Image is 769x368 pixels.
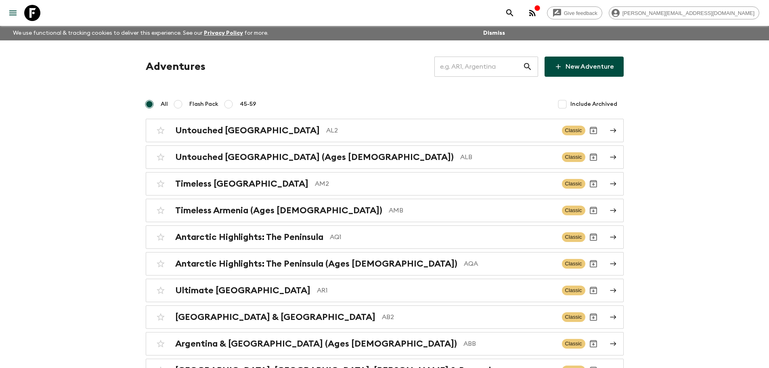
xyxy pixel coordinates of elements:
[175,152,454,162] h2: Untouched [GEOGRAPHIC_DATA] (Ages [DEMOGRAPHIC_DATA])
[315,179,555,189] p: AM2
[463,339,555,349] p: ABB
[547,6,602,19] a: Give feedback
[146,119,624,142] a: Untouched [GEOGRAPHIC_DATA]AL2ClassicArchive
[562,286,585,295] span: Classic
[585,282,601,299] button: Archive
[146,145,624,169] a: Untouched [GEOGRAPHIC_DATA] (Ages [DEMOGRAPHIC_DATA])ALBClassicArchive
[330,232,555,242] p: AQ1
[240,100,256,108] span: 45-59
[189,100,218,108] span: Flash Pack
[146,305,624,329] a: [GEOGRAPHIC_DATA] & [GEOGRAPHIC_DATA]AB2ClassicArchive
[585,336,601,352] button: Archive
[175,232,323,242] h2: Antarctic Highlights: The Peninsula
[175,205,382,216] h2: Timeless Armenia (Ages [DEMOGRAPHIC_DATA])
[175,179,308,189] h2: Timeless [GEOGRAPHIC_DATA]
[585,202,601,219] button: Archive
[146,225,624,249] a: Antarctic Highlights: The PeninsulaAQ1ClassicArchive
[389,206,555,215] p: AMB
[175,339,457,349] h2: Argentina & [GEOGRAPHIC_DATA] (Ages [DEMOGRAPHIC_DATA])
[326,126,555,135] p: AL2
[545,57,624,77] a: New Adventure
[464,259,555,269] p: AQA
[585,256,601,272] button: Archive
[382,312,555,322] p: AB2
[146,332,624,355] a: Argentina & [GEOGRAPHIC_DATA] (Ages [DEMOGRAPHIC_DATA])ABBClassicArchive
[146,172,624,196] a: Timeless [GEOGRAPHIC_DATA]AM2ClassicArchive
[562,259,585,269] span: Classic
[618,10,759,16] span: [PERSON_NAME][EMAIL_ADDRESS][DOMAIN_NAME]
[502,5,518,21] button: search adventures
[146,199,624,222] a: Timeless Armenia (Ages [DEMOGRAPHIC_DATA])AMBClassicArchive
[317,286,555,295] p: AR1
[562,232,585,242] span: Classic
[585,309,601,325] button: Archive
[562,179,585,189] span: Classic
[570,100,617,108] span: Include Archived
[175,259,457,269] h2: Antarctic Highlights: The Peninsula (Ages [DEMOGRAPHIC_DATA])
[585,229,601,245] button: Archive
[175,285,310,296] h2: Ultimate [GEOGRAPHIC_DATA]
[175,312,375,322] h2: [GEOGRAPHIC_DATA] & [GEOGRAPHIC_DATA]
[562,339,585,349] span: Classic
[146,59,205,75] h1: Adventures
[585,122,601,139] button: Archive
[5,5,21,21] button: menu
[146,252,624,275] a: Antarctic Highlights: The Peninsula (Ages [DEMOGRAPHIC_DATA])AQAClassicArchive
[585,149,601,165] button: Archive
[562,206,585,215] span: Classic
[562,126,585,135] span: Classic
[562,152,585,162] span: Classic
[559,10,602,16] span: Give feedback
[175,125,320,136] h2: Untouched [GEOGRAPHIC_DATA]
[10,26,272,40] p: We use functional & tracking cookies to deliver this experience. See our for more.
[460,152,555,162] p: ALB
[585,176,601,192] button: Archive
[146,279,624,302] a: Ultimate [GEOGRAPHIC_DATA]AR1ClassicArchive
[609,6,759,19] div: [PERSON_NAME][EMAIL_ADDRESS][DOMAIN_NAME]
[161,100,168,108] span: All
[434,55,523,78] input: e.g. AR1, Argentina
[562,312,585,322] span: Classic
[481,27,507,39] button: Dismiss
[204,30,243,36] a: Privacy Policy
